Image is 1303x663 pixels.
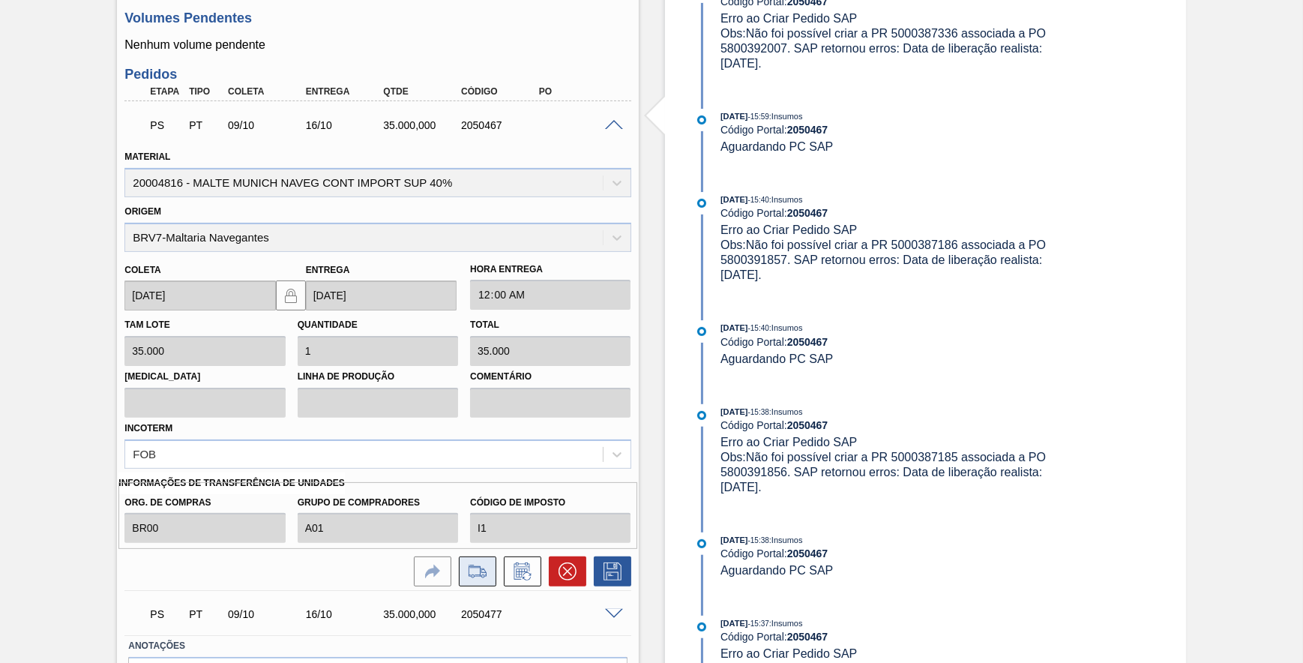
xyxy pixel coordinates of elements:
div: Aguardando PC SAP [146,598,186,631]
label: [MEDICAL_DATA] [124,366,285,388]
label: Coleta [124,265,160,275]
img: atual [697,622,706,631]
div: Salvar Pedido [586,556,631,586]
div: Ir para Composição de Carga [451,556,496,586]
span: [DATE] [720,407,747,416]
div: Pedido de Transferência [185,608,225,620]
div: 09/10/2025 [224,119,310,131]
span: : Insumos [769,535,803,544]
div: Código Portal: [720,124,1077,136]
div: Etapa [146,86,186,97]
div: 16/10/2025 [302,608,388,620]
label: Tam lote [124,319,169,330]
strong: 2050467 [787,336,828,348]
span: [DATE] [720,535,747,544]
label: Hora Entrega [470,259,631,280]
label: Incoterm [124,423,172,433]
img: atual [697,411,706,420]
div: Código [457,86,544,97]
span: Obs: Não foi possível criar a PR 5000387185 associada a PO 5800391856. SAP retornou erros: Data d... [720,451,1049,493]
div: 09/10/2025 [224,608,310,620]
div: Pedido de Transferência [185,119,225,131]
span: [DATE] [720,195,747,204]
span: : Insumos [769,619,803,628]
div: Informar alteração no pedido [496,556,541,586]
span: Erro ao Criar Pedido SAP [720,223,857,236]
h3: Volumes Pendentes [124,10,631,26]
label: Origem [124,206,161,217]
div: Código Portal: [720,419,1077,431]
span: Aguardando PC SAP [720,352,833,365]
span: - 15:40 [748,196,769,204]
div: 2050477 [457,608,544,620]
div: Código Portal: [720,631,1077,643]
label: Linha de Produção [298,366,458,388]
div: Ir para a Origem [406,556,451,586]
span: : Insumos [769,323,803,332]
div: Qtde [379,86,466,97]
button: locked [276,280,306,310]
label: Grupo de Compradores [298,492,458,514]
img: atual [697,115,706,124]
div: 2050467 [457,119,544,131]
div: Coleta [224,86,310,97]
img: atual [697,539,706,548]
strong: 2050467 [787,419,828,431]
label: Total [470,319,499,330]
input: dd/mm/yyyy [306,280,457,310]
span: [DATE] [720,619,747,628]
label: Quantidade [298,319,358,330]
p: PS [150,119,182,131]
span: : Insumos [769,407,803,416]
span: Aguardando PC SAP [720,140,833,153]
div: Código Portal: [720,207,1077,219]
span: : Insumos [769,112,803,121]
span: - 15:37 [748,619,769,628]
span: [DATE] [720,323,747,332]
img: atual [697,327,706,336]
div: Aguardando PC SAP [146,109,186,142]
label: Comentário [470,366,631,388]
div: PO [535,86,622,97]
h3: Pedidos [124,67,631,82]
div: FOB [133,448,156,460]
label: Anotações [128,635,627,657]
img: locked [282,286,300,304]
span: Erro ao Criar Pedido SAP [720,647,857,660]
div: 35.000,000 [379,608,466,620]
div: 16/10/2025 [302,119,388,131]
div: Código Portal: [720,547,1077,559]
label: Código de Imposto [470,492,631,514]
div: 35.000,000 [379,119,466,131]
p: PS [150,608,182,620]
span: : Insumos [769,195,803,204]
span: Obs: Não foi possível criar a PR 5000387336 associada a PO 5800392007. SAP retornou erros: Data d... [720,27,1049,70]
span: - 15:59 [748,112,769,121]
div: Tipo [185,86,225,97]
strong: 2050467 [787,124,828,136]
strong: 2050467 [787,207,828,219]
p: Nenhum volume pendente [124,38,631,52]
span: Obs: Não foi possível criar a PR 5000387186 associada a PO 5800391857. SAP retornou erros: Data d... [720,238,1049,281]
label: Material [124,151,170,162]
div: Entrega [302,86,388,97]
label: Entrega [306,265,350,275]
input: dd/mm/yyyy [124,280,275,310]
label: Org. de Compras [124,492,285,514]
strong: 2050467 [787,547,828,559]
span: Aguardando PC SAP [720,564,833,577]
div: Código Portal: [720,336,1077,348]
span: - 15:38 [748,408,769,416]
span: Erro ao Criar Pedido SAP [720,436,857,448]
span: - 15:38 [748,536,769,544]
label: Informações de Transferência de Unidades [118,472,345,494]
img: atual [697,199,706,208]
span: - 15:40 [748,324,769,332]
strong: 2050467 [787,631,828,643]
div: Cancelar pedido [541,556,586,586]
span: [DATE] [720,112,747,121]
span: Erro ao Criar Pedido SAP [720,12,857,25]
